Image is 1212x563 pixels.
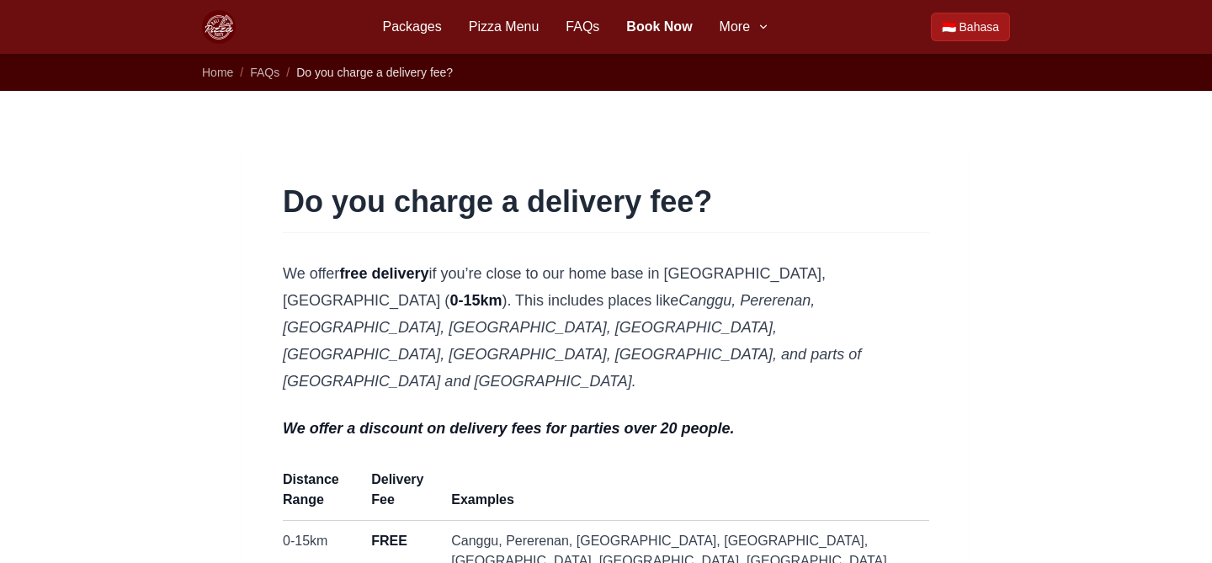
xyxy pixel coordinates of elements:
th: Distance Range [283,469,361,521]
strong: FREE [371,534,407,548]
a: Beralih ke Bahasa Indonesia [931,13,1010,41]
li: / [286,64,290,81]
a: Packages [382,17,441,37]
img: Bali Pizza Party Logo [202,10,236,44]
a: FAQs [250,66,279,79]
h1: Do you charge a delivery fee? [283,185,929,219]
span: Do you charge a delivery fee? [296,66,453,79]
li: / [240,64,243,81]
p: We offer if you’re close to our home base in [GEOGRAPHIC_DATA], [GEOGRAPHIC_DATA] ( ). This inclu... [283,260,929,395]
th: Delivery Fee [361,469,441,521]
th: Examples [441,469,929,521]
a: Pizza Menu [469,17,540,37]
a: Book Now [626,17,692,37]
span: More [720,17,750,37]
strong: free delivery [339,265,428,282]
a: Home [202,66,233,79]
em: We offer a discount on delivery fees for parties over 20 people. [283,420,735,437]
span: Bahasa [959,19,999,35]
a: FAQs [566,17,599,37]
strong: 0-15km [449,292,502,309]
button: More [720,17,770,37]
